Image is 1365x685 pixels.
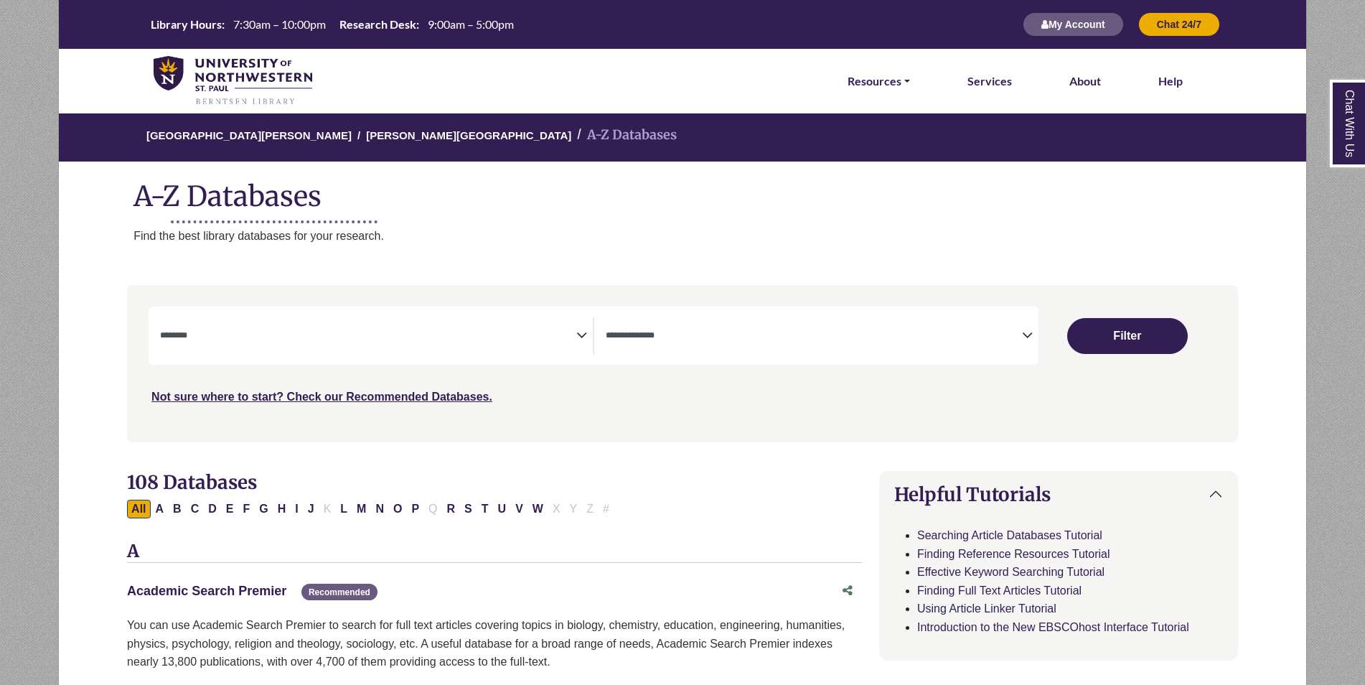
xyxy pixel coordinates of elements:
button: Chat 24/7 [1138,12,1220,37]
button: My Account [1023,12,1124,37]
a: Services [967,72,1012,90]
span: 9:00am – 5:00pm [428,17,514,31]
button: Filter Results R [443,500,460,518]
button: Filter Results O [389,500,406,518]
p: You can use Academic Search Premier to search for full text articles covering topics in biology, ... [127,616,862,671]
a: Not sure where to start? Check our Recommended Databases. [151,391,492,403]
img: library_home [154,56,312,106]
a: Chat 24/7 [1138,18,1220,30]
button: All [127,500,150,518]
button: Filter Results H [273,500,291,518]
a: [GEOGRAPHIC_DATA][PERSON_NAME] [146,127,352,141]
button: Filter Results F [238,500,254,518]
span: 108 Databases [127,470,257,494]
li: A-Z Databases [571,125,677,146]
button: Filter Results V [511,500,527,518]
a: About [1069,72,1101,90]
p: Find the best library databases for your research. [133,227,1306,246]
button: Filter Results C [187,500,204,518]
button: Filter Results E [222,500,238,518]
button: Filter Results N [371,500,388,518]
a: Finding Reference Resources Tutorial [917,548,1110,560]
a: Finding Full Text Articles Tutorial [917,584,1082,597]
button: Filter Results I [291,500,302,518]
th: Library Hours: [145,17,225,32]
button: Filter Results S [460,500,477,518]
a: Using Article Linker Tutorial [917,602,1056,615]
a: Help [1158,72,1183,90]
th: Research Desk: [334,17,420,32]
span: Recommended [301,584,377,600]
button: Helpful Tutorials [880,472,1237,517]
button: Filter Results T [477,500,493,518]
a: Resources [848,72,910,90]
nav: Search filters [127,285,1238,442]
a: Searching Article Databases Tutorial [917,529,1102,541]
textarea: Search [606,331,1022,342]
button: Filter Results B [169,500,186,518]
button: Filter Results U [494,500,511,518]
div: Alpha-list to filter by first letter of database name [127,502,615,514]
a: Hours Today [145,17,520,33]
a: My Account [1023,18,1124,30]
button: Filter Results P [407,500,423,518]
button: Filter Results L [336,500,352,518]
button: Submit for Search Results [1067,318,1188,354]
h3: A [127,541,862,563]
button: Filter Results M [352,500,370,518]
a: [PERSON_NAME][GEOGRAPHIC_DATA] [366,127,571,141]
button: Filter Results J [304,500,319,518]
button: Filter Results G [255,500,272,518]
a: Effective Keyword Searching Tutorial [917,566,1104,578]
button: Filter Results W [528,500,548,518]
nav: breadcrumb [58,112,1306,162]
textarea: Search [160,331,576,342]
a: Academic Search Premier [127,584,286,598]
table: Hours Today [145,17,520,30]
button: Filter Results A [151,500,169,518]
button: Filter Results D [204,500,221,518]
button: Share this database [833,577,862,605]
h1: A-Z Databases [59,169,1306,213]
span: 7:30am – 10:00pm [233,17,326,31]
a: Introduction to the New EBSCOhost Interface Tutorial [917,621,1189,633]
